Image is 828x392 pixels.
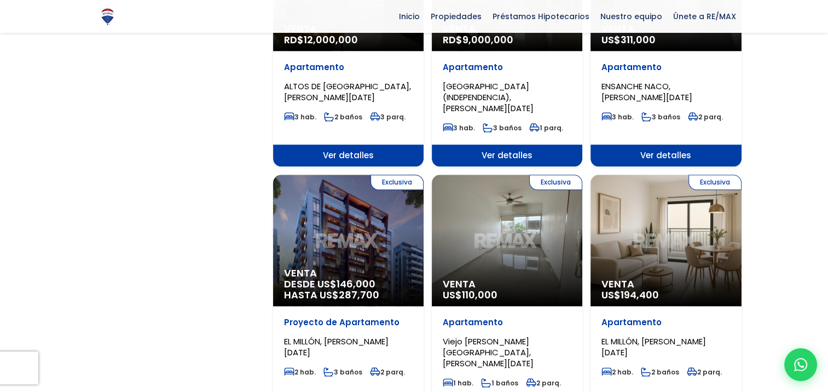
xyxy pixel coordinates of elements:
span: 287,700 [339,288,379,302]
span: 1 baños [481,378,518,388]
span: 311,000 [621,33,656,47]
span: 3 baños [323,367,362,377]
span: 2 parq. [688,112,723,122]
p: Proyecto de Apartamento [284,317,413,328]
span: [GEOGRAPHIC_DATA] (INDEPENDENCIA), [PERSON_NAME][DATE] [443,80,534,114]
span: US$ [443,288,497,302]
img: Logo de REMAX [98,7,117,26]
span: Venta [601,279,730,290]
span: Únete a RE/MAX [668,8,742,25]
span: Venta [284,268,413,279]
span: 3 baños [483,123,522,132]
span: 12,000,000 [304,33,358,47]
span: RD$ [443,33,513,47]
span: Inicio [393,8,425,25]
span: 1 hab. [443,378,473,388]
span: 2 parq. [370,367,405,377]
span: 1 parq. [529,123,563,132]
span: 3 hab. [284,112,316,122]
span: 2 parq. [526,378,561,388]
span: 9,000,000 [462,33,513,47]
span: RD$ [284,33,358,47]
span: 2 hab. [601,367,633,377]
p: Apartamento [443,317,571,328]
span: Propiedades [425,8,487,25]
p: Apartamento [284,62,413,73]
span: Ver detalles [273,145,424,166]
span: US$ [601,33,656,47]
span: Exclusiva [370,175,424,190]
span: 2 hab. [284,367,316,377]
span: Ver detalles [432,145,582,166]
span: 3 hab. [443,123,475,132]
span: 110,000 [462,288,497,302]
span: Ver detalles [590,145,741,166]
span: 2 baños [641,367,679,377]
p: Apartamento [601,62,730,73]
span: Venta [443,279,571,290]
span: 3 baños [641,112,680,122]
span: 194,400 [621,288,659,302]
p: Apartamento [601,317,730,328]
span: 146,000 [337,277,375,291]
span: DESDE US$ [284,279,413,301]
span: Exclusiva [688,175,742,190]
span: EL MILLÓN, [PERSON_NAME][DATE] [284,336,389,358]
span: ALTOS DE [GEOGRAPHIC_DATA], [PERSON_NAME][DATE] [284,80,411,103]
span: Préstamos Hipotecarios [487,8,595,25]
span: 3 parq. [370,112,406,122]
span: US$ [601,288,659,302]
span: HASTA US$ [284,290,413,301]
span: 2 parq. [687,367,722,377]
span: Nuestro equipo [595,8,668,25]
span: 3 hab. [601,112,634,122]
span: Viejo [PERSON_NAME][GEOGRAPHIC_DATA], [PERSON_NAME][DATE] [443,336,534,369]
p: Apartamento [443,62,571,73]
span: Exclusiva [529,175,582,190]
span: 2 baños [324,112,362,122]
span: ENSANCHE NACO, [PERSON_NAME][DATE] [601,80,692,103]
span: EL MILLÓN, [PERSON_NAME][DATE] [601,336,706,358]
